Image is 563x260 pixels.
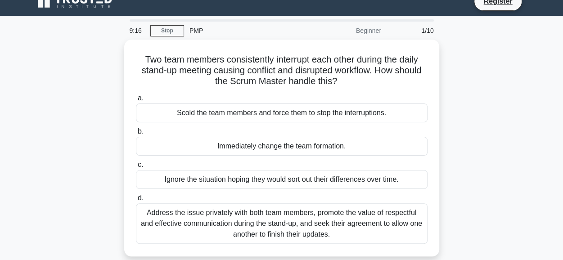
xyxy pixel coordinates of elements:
[136,137,428,156] div: Immediately change the team formation.
[136,170,428,189] div: Ignore the situation hoping they would sort out their differences over time.
[308,22,387,40] div: Beginner
[124,22,150,40] div: 9:16
[138,94,144,102] span: a.
[387,22,439,40] div: 1/10
[135,54,428,87] h5: Two team members consistently interrupt each other during the daily stand-up meeting causing conf...
[184,22,308,40] div: PMP
[138,161,143,168] span: c.
[150,25,184,36] a: Stop
[138,194,144,202] span: d.
[138,127,144,135] span: b.
[136,203,428,244] div: Address the issue privately with both team members, promote the value of respectful and effective...
[136,103,428,122] div: Scold the team members and force them to stop the interruptions.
